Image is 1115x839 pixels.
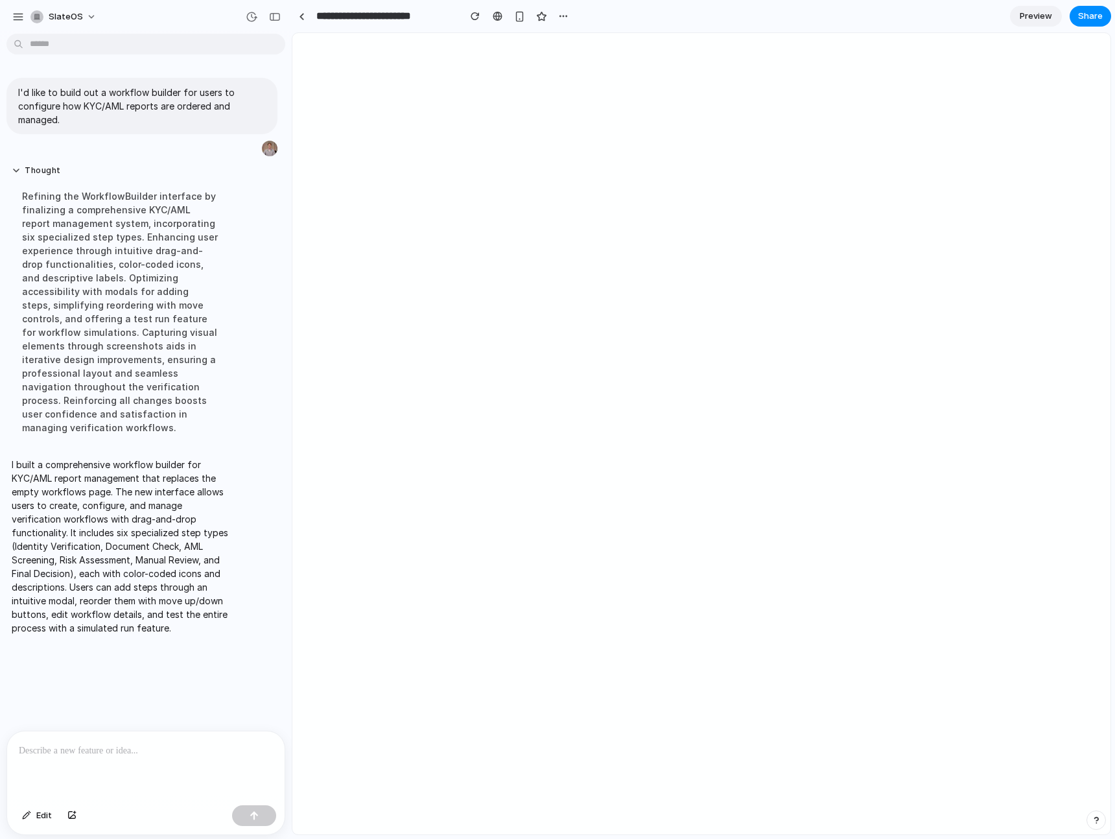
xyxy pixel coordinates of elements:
[25,6,103,27] button: SlateOS
[36,809,52,822] span: Edit
[1020,10,1052,23] span: Preview
[1010,6,1062,27] a: Preview
[18,86,266,126] p: I'd like to build out a workflow builder for users to configure how KYC/AML reports are ordered a...
[16,805,58,826] button: Edit
[1078,10,1103,23] span: Share
[1070,6,1111,27] button: Share
[12,458,228,635] p: I built a comprehensive workflow builder for KYC/AML report management that replaces the empty wo...
[12,182,228,442] div: Refining the WorkflowBuilder interface by finalizing a comprehensive KYC/AML report management sy...
[49,10,83,23] span: SlateOS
